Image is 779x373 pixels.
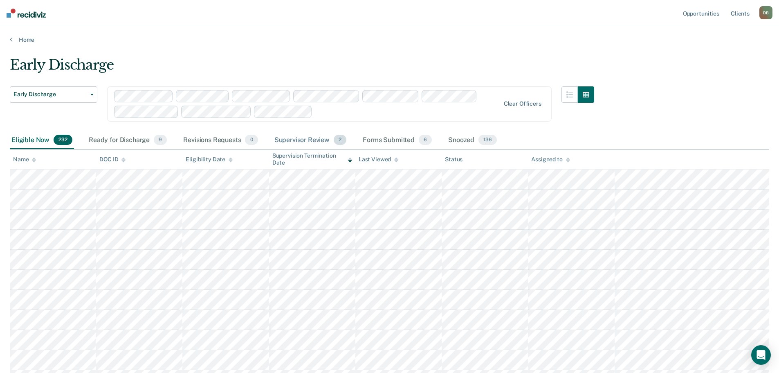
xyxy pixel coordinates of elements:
button: DB [759,6,772,19]
div: Early Discharge [10,57,594,80]
div: D B [759,6,772,19]
span: Early Discharge [13,91,87,98]
div: Supervision Termination Date [272,152,352,166]
span: 2 [334,135,346,145]
div: Eligibility Date [186,156,233,163]
div: Supervisor Review2 [273,131,348,149]
span: 0 [245,135,258,145]
div: Status [445,156,462,163]
img: Recidiviz [7,9,46,18]
div: Clear officers [504,100,541,107]
div: DOC ID [99,156,126,163]
div: Revisions Requests0 [182,131,259,149]
div: Snoozed136 [447,131,498,149]
div: Open Intercom Messenger [751,345,771,365]
span: 9 [154,135,167,145]
div: Eligible Now232 [10,131,74,149]
span: 6 [419,135,432,145]
span: 136 [478,135,497,145]
a: Home [10,36,769,43]
div: Last Viewed [359,156,398,163]
div: Ready for Discharge9 [87,131,168,149]
button: Early Discharge [10,86,97,103]
span: 232 [54,135,72,145]
div: Forms Submitted6 [361,131,433,149]
div: Name [13,156,36,163]
div: Assigned to [531,156,570,163]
